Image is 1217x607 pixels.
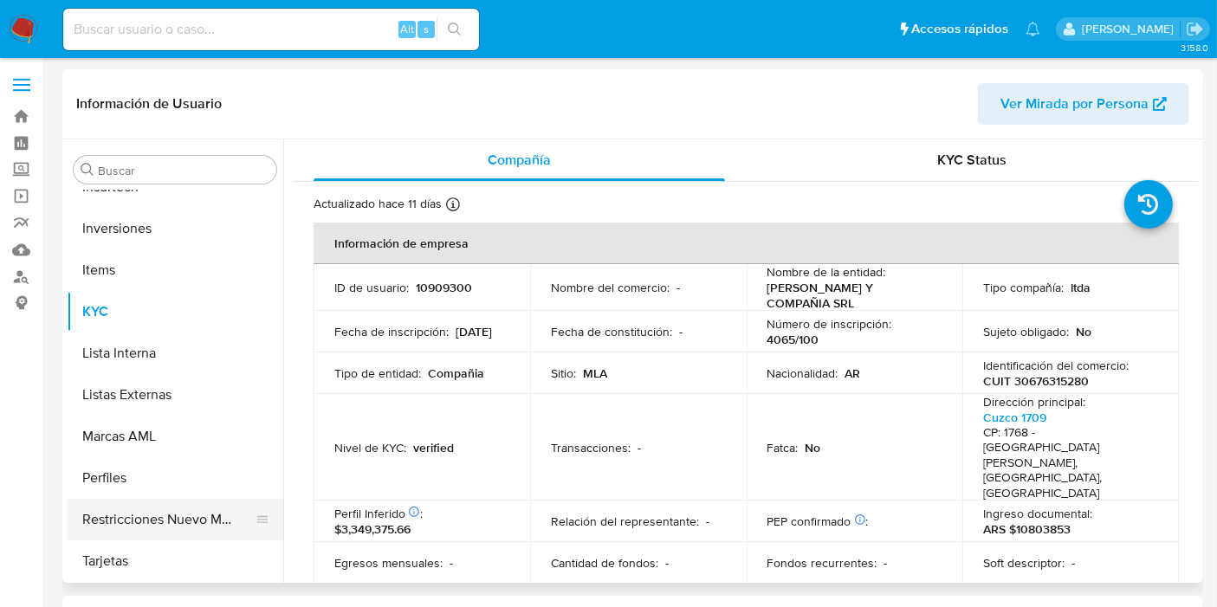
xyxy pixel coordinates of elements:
[1186,20,1204,38] a: Salir
[911,20,1008,38] span: Accesos rápidos
[983,409,1046,426] a: Cuzco 1709
[767,332,819,347] p: 4065/100
[676,280,680,295] p: -
[67,374,283,416] button: Listas Externas
[665,555,669,571] p: -
[428,365,484,381] p: Compañia
[1071,280,1091,295] p: ltda
[551,280,670,295] p: Nombre del comercio :
[938,150,1007,170] span: KYC Status
[334,324,449,339] p: Fecha de inscripción :
[551,324,672,339] p: Fecha de constitución :
[400,21,414,37] span: Alt
[767,513,869,529] p: PEP confirmado :
[679,324,683,339] p: -
[983,521,1071,537] p: ARS $10803853
[983,506,1092,521] p: Ingreso documental :
[638,440,641,455] p: -
[488,150,551,170] span: Compañía
[437,17,472,42] button: search-icon
[67,333,283,374] button: Lista Interna
[884,555,888,571] p: -
[416,280,472,295] p: 10909300
[583,365,607,381] p: MLA
[334,520,411,538] span: $3,349,375.66
[983,394,1085,410] p: Dirección principal :
[767,440,799,455] p: Fatca :
[767,280,935,311] p: [PERSON_NAME] Y COMPAÑIA SRL
[413,440,454,455] p: verified
[67,499,269,540] button: Restricciones Nuevo Mundo
[1076,324,1091,339] p: No
[983,425,1151,501] h4: CP: 1768 - [GEOGRAPHIC_DATA][PERSON_NAME], [GEOGRAPHIC_DATA], [GEOGRAPHIC_DATA]
[551,513,699,529] p: Relación del representante :
[1071,555,1075,571] p: -
[1026,22,1040,36] a: Notificaciones
[456,324,492,339] p: [DATE]
[63,18,479,41] input: Buscar usuario o caso...
[551,365,576,381] p: Sitio :
[334,440,406,455] p: Nivel de KYC :
[450,555,453,571] p: -
[983,324,1069,339] p: Sujeto obligado :
[67,291,283,333] button: KYC
[983,280,1064,295] p: Tipo compañía :
[334,365,421,381] p: Tipo de entidad :
[767,316,892,332] p: Número de inscripción :
[334,280,409,295] p: ID de usuario :
[67,457,283,499] button: Perfiles
[983,555,1065,571] p: Soft descriptor :
[98,163,269,178] input: Buscar
[806,440,821,455] p: No
[551,440,631,455] p: Transacciones :
[424,21,429,37] span: s
[983,358,1129,373] p: Identificación del comercio :
[845,365,861,381] p: AR
[551,555,658,571] p: Cantidad de fondos :
[67,540,283,582] button: Tarjetas
[76,95,222,113] h1: Información de Usuario
[67,208,283,249] button: Inversiones
[767,264,886,280] p: Nombre de la entidad :
[334,555,443,571] p: Egresos mensuales :
[334,506,423,521] p: Perfil Inferido :
[67,249,283,291] button: Items
[767,365,838,381] p: Nacionalidad :
[67,416,283,457] button: Marcas AML
[81,163,94,177] button: Buscar
[983,373,1089,389] p: CUIT 30676315280
[1082,21,1180,37] p: belen.palamara@mercadolibre.com
[314,196,442,212] p: Actualizado hace 11 días
[978,83,1189,125] button: Ver Mirada por Persona
[314,223,1179,264] th: Información de empresa
[706,513,709,529] p: -
[767,555,877,571] p: Fondos recurrentes :
[1000,83,1149,125] span: Ver Mirada por Persona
